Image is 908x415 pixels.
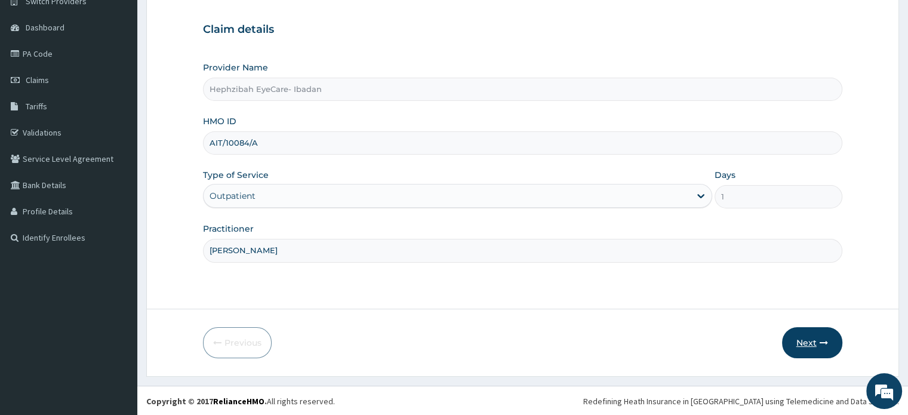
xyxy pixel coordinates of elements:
[26,75,49,85] span: Claims
[62,67,201,82] div: Chat with us now
[213,396,264,407] a: RelianceHMO
[203,239,842,262] input: Enter Name
[6,283,227,325] textarea: Type your message and hit 'Enter'
[782,327,842,358] button: Next
[203,169,269,181] label: Type of Service
[715,169,735,181] label: Days
[210,190,256,202] div: Outpatient
[203,223,254,235] label: Practitioner
[196,6,224,35] div: Minimize live chat window
[203,23,842,36] h3: Claim details
[583,395,899,407] div: Redefining Heath Insurance in [GEOGRAPHIC_DATA] using Telemedicine and Data Science!
[22,60,48,90] img: d_794563401_company_1708531726252_794563401
[203,131,842,155] input: Enter HMO ID
[146,396,267,407] strong: Copyright © 2017 .
[203,115,236,127] label: HMO ID
[26,101,47,112] span: Tariffs
[26,22,64,33] span: Dashboard
[203,327,272,358] button: Previous
[203,62,268,73] label: Provider Name
[69,129,165,250] span: We're online!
